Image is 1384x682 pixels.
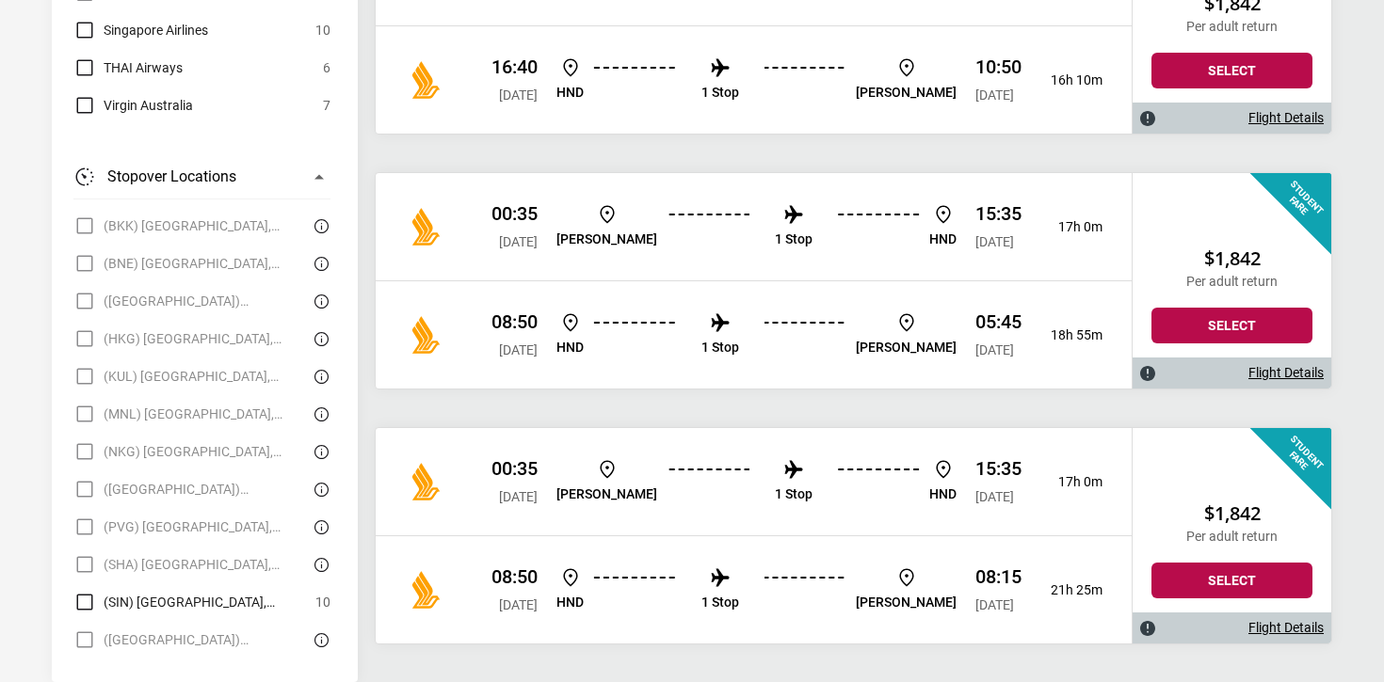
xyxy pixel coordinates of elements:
label: THAI Airways [73,56,183,79]
label: Singapore, Singapore [73,591,306,613]
p: Per adult return [1151,529,1312,545]
div: Singapore Airlines 00:35 [DATE] [PERSON_NAME] 1 Stop HND 15:35 [DATE] 17h 0mSingapore Airlines 08... [376,173,1132,389]
p: [PERSON_NAME] [856,595,957,611]
p: HND [556,340,584,356]
p: 17h 0m [1037,219,1102,235]
p: 16:40 [491,56,538,78]
h3: Stopover Locations [107,166,236,188]
button: There are currently no flights matching this search criteria. Try removing some search filters. [308,515,330,538]
p: HND [556,85,584,101]
span: (SIN) [GEOGRAPHIC_DATA], [GEOGRAPHIC_DATA] [104,591,306,613]
button: There are currently no flights matching this search criteria. Try removing some search filters. [308,628,330,651]
p: 16h 10m [1037,72,1102,88]
label: Singapore Airlines [73,19,208,41]
p: 15:35 [975,202,1022,225]
p: 00:35 [491,457,538,480]
span: Singapore Airlines [104,19,208,41]
p: 08:50 [491,310,538,333]
div: Student Fare [1239,122,1383,266]
span: 6 [323,56,330,79]
p: 1 Stop [701,595,739,611]
button: Select [1151,563,1312,598]
p: [PERSON_NAME] [856,340,957,356]
button: There are currently no flights matching this search criteria. Try removing some search filters. [308,403,330,425]
p: 18h 55m [1037,327,1102,343]
span: [DATE] [499,597,538,612]
span: [DATE] [499,87,538,103]
p: 15:35 [975,457,1022,480]
p: Per adult return [1151,274,1312,290]
p: HND [556,595,584,611]
p: 1 Stop [701,85,739,101]
button: Select [1151,308,1312,343]
p: Per adult return [1151,19,1312,35]
div: Flight Details [1133,612,1331,643]
p: 21h 25m [1037,582,1102,598]
p: 17h 0m [1037,474,1102,490]
p: 08:50 [491,565,538,588]
div: Flight Details [1133,103,1331,134]
span: 7 [323,94,330,117]
span: [DATE] [975,597,1014,612]
span: [DATE] [499,342,538,357]
div: Singapore Airlines 00:35 [DATE] [PERSON_NAME] 1 Stop HND 15:35 [DATE] 17h 0mSingapore Airlines 08... [376,428,1132,643]
p: [PERSON_NAME] [556,486,657,502]
p: 10:50 [975,56,1022,78]
p: 00:35 [491,202,538,225]
img: Qantas [405,61,443,99]
button: There are currently no flights matching this search criteria. Try removing some search filters. [308,214,330,237]
span: [DATE] [975,87,1014,103]
span: 10 [315,19,330,41]
span: 10 [315,591,330,613]
button: There are currently no flights matching this search criteria. Try removing some search filters. [308,327,330,350]
button: There are currently no flights matching this search criteria. Try removing some search filters. [308,252,330,275]
span: Virgin Australia [104,94,193,117]
label: Virgin Australia [73,94,193,117]
h2: $1,842 [1151,502,1312,525]
button: There are currently no flights matching this search criteria. Try removing some search filters. [308,553,330,576]
p: HND [929,231,957,247]
p: 08:15 [975,565,1022,588]
div: Student Fare [1239,377,1383,521]
button: There are currently no flights matching this search criteria. Try removing some search filters. [308,365,330,388]
h2: $1,842 [1151,247,1312,270]
div: Flight Details [1133,357,1331,389]
img: Qantas [405,571,443,609]
img: Qantas [405,316,443,354]
button: There are currently no flights matching this search criteria. Try removing some search filters. [308,290,330,312]
span: [DATE] [975,489,1014,504]
p: [PERSON_NAME] [556,231,657,247]
a: Flight Details [1248,365,1324,381]
button: There are currently no flights matching this search criteria. Try removing some search filters. [308,478,330,500]
button: Stopover Locations [73,154,330,199]
button: Select [1151,53,1312,88]
span: [DATE] [975,234,1014,249]
a: Flight Details [1248,620,1324,636]
p: 1 Stop [701,340,739,356]
p: [PERSON_NAME] [856,85,957,101]
button: There are currently no flights matching this search criteria. Try removing some search filters. [308,440,330,463]
p: 05:45 [975,310,1022,333]
span: [DATE] [975,342,1014,357]
a: Flight Details [1248,110,1324,126]
span: [DATE] [499,234,538,249]
span: [DATE] [499,489,538,504]
p: 1 Stop [775,231,813,247]
span: THAI Airways [104,56,183,79]
img: Qantas [405,463,443,500]
p: HND [929,486,957,502]
p: 1 Stop [775,486,813,502]
img: Qantas [405,208,443,246]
